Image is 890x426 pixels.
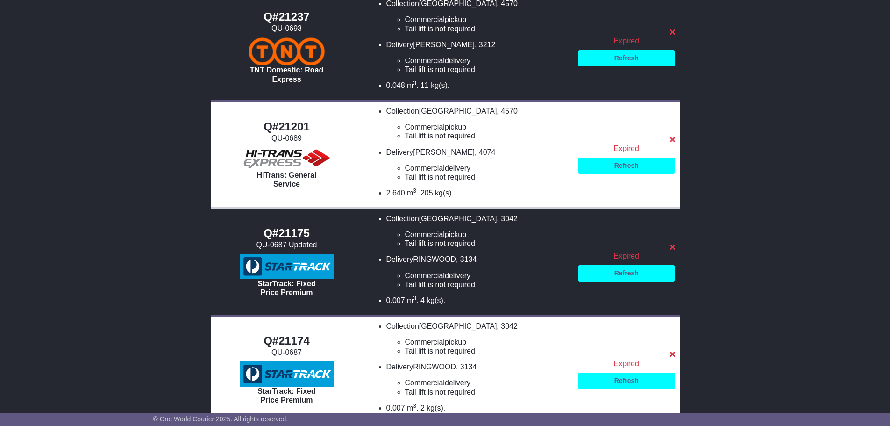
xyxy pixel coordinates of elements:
div: Q#21201 [215,120,358,134]
span: HiTrans: General Service [256,171,316,188]
li: Tail lift is not required [405,280,569,289]
li: Tail lift is not required [405,131,569,140]
div: Expired [578,359,675,368]
span: Commercial [405,57,445,65]
span: 11 [420,81,429,89]
a: Refresh [578,265,675,282]
li: delivery [405,378,569,387]
li: Delivery [386,40,569,74]
span: [PERSON_NAME] [413,41,475,49]
span: m . [407,404,418,412]
li: Tail lift is not required [405,347,569,355]
li: Tail lift is not required [405,239,569,248]
span: Commercial [405,15,445,23]
li: pickup [405,338,569,347]
span: Commercial [405,123,445,131]
span: 0.048 [386,81,405,89]
div: Q#21237 [215,10,358,24]
li: pickup [405,230,569,239]
span: kg(s). [435,189,454,197]
span: , 3212 [475,41,495,49]
span: 2 [420,404,425,412]
span: kg(s). [427,296,445,304]
span: RINGWOOD [413,363,456,371]
span: kg(s). [427,404,445,412]
a: Refresh [578,373,675,389]
sup: 3 [413,403,416,409]
li: Tail lift is not required [405,65,569,74]
li: Tail lift is not required [405,388,569,397]
span: , 4570 [497,107,517,115]
li: Collection [386,322,569,356]
span: Commercial [405,272,445,280]
span: , 3134 [456,255,477,263]
img: StarTrack: Fixed Price Premium [240,361,334,387]
span: , 4074 [475,148,495,156]
span: © One World Courier 2025. All rights reserved. [153,415,288,423]
li: Tail lift is not required [405,24,569,33]
span: m . [407,189,418,197]
span: Commercial [405,379,445,387]
span: kg(s). [431,81,449,89]
img: TNT Domestic: Road Express [249,37,325,65]
div: Q#21174 [215,334,358,348]
li: delivery [405,56,569,65]
span: 4 [420,296,425,304]
span: Commercial [405,338,445,346]
span: TNT Domestic: Road Express [250,66,323,83]
li: delivery [405,271,569,280]
span: Commercial [405,231,445,238]
span: , 3042 [497,322,517,330]
li: delivery [405,164,569,173]
div: QU-0687 [215,348,358,357]
div: QU-0693 [215,24,358,33]
div: Q#21175 [215,227,358,240]
span: 2.640 [386,189,405,197]
li: pickup [405,15,569,24]
span: StarTrack: Fixed Price Premium [257,387,316,404]
span: 205 [420,189,433,197]
span: Commercial [405,164,445,172]
sup: 3 [413,295,416,302]
img: HiTrans: General Service [240,147,334,171]
span: StarTrack: Fixed Price Premium [257,280,316,296]
div: Expired [578,36,675,45]
li: Delivery [386,148,569,182]
div: QU-0687 Updated [215,240,358,249]
span: [GEOGRAPHIC_DATA] [419,322,497,330]
span: [GEOGRAPHIC_DATA] [419,215,497,223]
li: Collection [386,107,569,141]
li: Tail lift is not required [405,173,569,181]
span: 0.007 [386,404,405,412]
span: 0.007 [386,296,405,304]
span: [GEOGRAPHIC_DATA] [419,107,497,115]
span: m . [407,81,418,89]
span: m . [407,296,418,304]
a: Refresh [578,158,675,174]
li: pickup [405,123,569,131]
img: StarTrack: Fixed Price Premium [240,254,334,279]
span: [PERSON_NAME] [413,148,475,156]
li: Delivery [386,362,569,397]
li: Collection [386,214,569,248]
div: QU-0689 [215,134,358,143]
sup: 3 [413,188,416,194]
span: , 3042 [497,215,517,223]
sup: 3 [413,80,416,87]
li: Delivery [386,255,569,289]
a: Refresh [578,50,675,66]
div: Expired [578,252,675,260]
span: , 3134 [456,363,477,371]
div: Expired [578,144,675,153]
span: RINGWOOD [413,255,456,263]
